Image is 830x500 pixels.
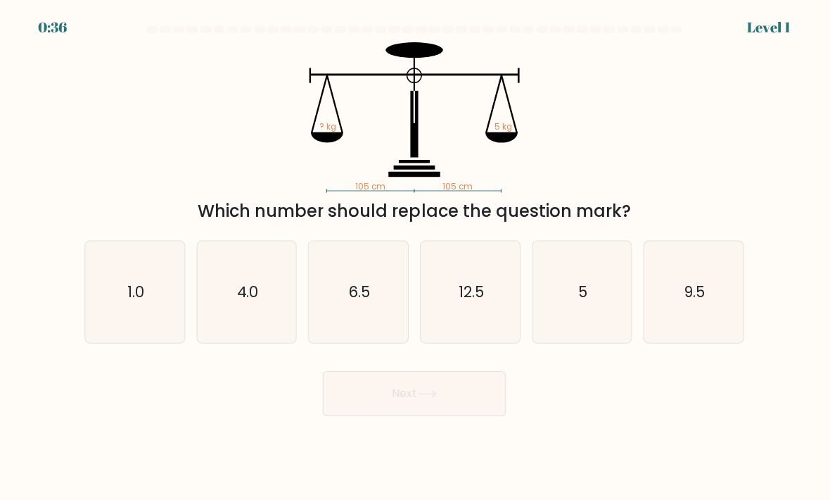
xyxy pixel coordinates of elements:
[356,181,386,192] tspan: 105 cm
[350,281,371,301] text: 6.5
[443,181,473,192] tspan: 105 cm
[129,281,146,301] text: 1.0
[747,17,791,38] div: Level 1
[238,281,260,301] text: 4.0
[324,370,506,415] button: Next
[94,198,736,223] div: Which number should replace the question mark?
[39,17,68,38] div: 0:36
[320,121,337,132] tspan: ? kg
[459,281,485,301] text: 12.5
[494,121,512,132] tspan: 5 kg
[579,281,588,301] text: 5
[684,281,705,301] text: 9.5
